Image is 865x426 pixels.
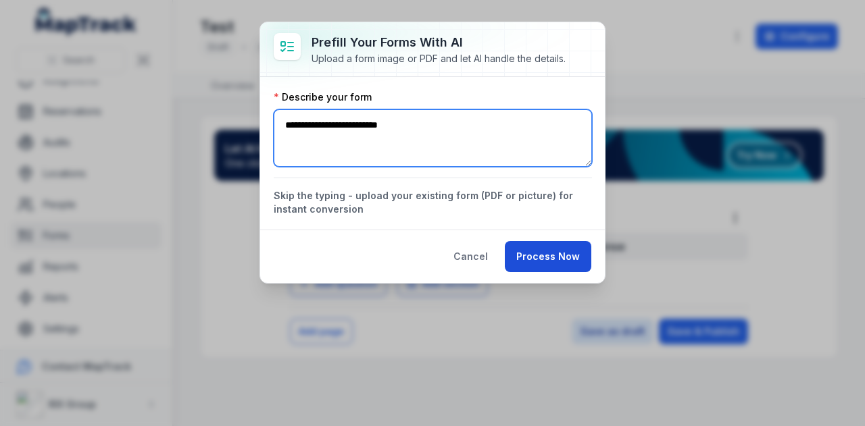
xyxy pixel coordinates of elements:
[312,33,566,52] h3: Prefill Your Forms with AI
[442,241,499,272] button: Cancel
[505,241,591,272] button: Process Now
[312,52,566,65] div: Upload a form image or PDF and let AI handle the details.
[274,90,372,104] label: Describe your form
[274,109,592,167] textarea: :rid:-form-item-label
[274,189,592,216] button: Skip the typing - upload your existing form (PDF or picture) for instant conversion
